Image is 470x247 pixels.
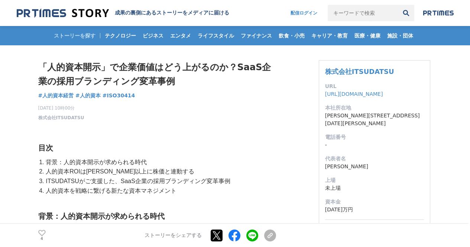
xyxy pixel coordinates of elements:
[325,141,424,149] dd: -
[328,5,398,21] input: キーワードで検索
[115,10,229,16] h2: 成果の裏側にあるストーリーをメディアに届ける
[145,232,202,239] p: ストーリーをシェアする
[308,26,351,45] a: キャリア・教育
[38,60,276,89] h1: 「人的資本開示」で企業価値はどう上がるのか？SaaS企業の採用ブランディング変革事例
[167,26,194,45] a: エンタメ
[103,92,135,100] a: #ISO30414
[276,26,308,45] a: 飲食・小売
[283,5,325,21] a: 配信ログイン
[423,10,454,16] img: prtimes
[44,167,276,176] li: 人的資本ROIは[PERSON_NAME]以上に株価と連動する
[17,8,229,18] a: 成果の裏側にあるストーリーをメディアに届ける 成果の裏側にあるストーリーをメディアに届ける
[17,8,109,18] img: 成果の裏側にあるストーリーをメディアに届ける
[238,26,275,45] a: ファイナンス
[38,237,46,241] p: 4
[308,32,351,39] span: キャリア・教育
[325,206,424,214] dd: [DATE]万円
[276,32,308,39] span: 飲食・小売
[44,186,276,196] li: 人的資本を戦略に繋げる新たな資本マネジメント
[325,82,424,90] dt: URL
[384,26,416,45] a: 施設・団体
[325,133,424,141] dt: 電話番号
[140,26,166,45] a: ビジネス
[325,112,424,127] dd: [PERSON_NAME][STREET_ADDRESS][DATE][PERSON_NAME]
[325,184,424,192] dd: 未上場
[325,68,394,75] a: 株式会社ITSUDATSU
[167,32,194,39] span: エンタメ
[325,104,424,112] dt: 本社所在地
[325,198,424,206] dt: 資本金
[351,32,383,39] span: 医療・健康
[325,91,383,97] a: [URL][DOMAIN_NAME]
[351,26,383,45] a: 医療・健康
[38,212,165,220] strong: 背景：人的資本開示が求められる時代
[238,32,275,39] span: ファイナンス
[325,155,424,163] dt: 代表者名
[102,26,139,45] a: テクノロジー
[195,26,237,45] a: ライフスタイル
[38,114,84,121] a: 株式会社ITSUDATSU
[38,92,74,100] a: #人的資本経営
[140,32,166,39] span: ビジネス
[325,163,424,170] dd: [PERSON_NAME]
[75,92,101,100] a: #人的資本
[325,176,424,184] dt: 上場
[75,92,101,99] span: #人的資本
[44,176,276,186] li: ITSUDATSUがご支援した、SaaS企業の採用ブランディング変革事例
[38,144,53,152] strong: 目次
[44,157,276,167] li: 背景：人的資本開示が求められる時代
[384,32,416,39] span: 施設・団体
[398,5,414,21] button: 検索
[38,92,74,99] span: #人的資本経営
[102,32,139,39] span: テクノロジー
[195,32,237,39] span: ライフスタイル
[103,92,135,99] span: #ISO30414
[38,105,84,111] span: [DATE] 10時00分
